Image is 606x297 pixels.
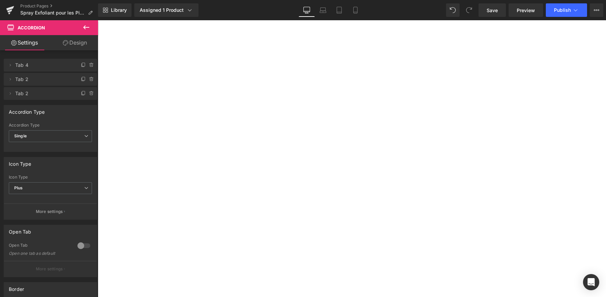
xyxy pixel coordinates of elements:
a: Laptop [315,3,331,17]
div: Accordion Type [9,105,45,115]
button: More [590,3,603,17]
b: Single [14,133,27,138]
span: Accordion [18,25,45,30]
button: Publish [546,3,587,17]
span: Save [487,7,498,14]
div: Assigned 1 Product [140,7,193,13]
div: Icon Type [9,157,31,167]
span: Tab 2 [15,87,72,100]
span: Preview [517,7,535,14]
button: Undo [446,3,460,17]
p: More settings [36,209,63,215]
p: More settings [36,266,63,272]
a: Preview [509,3,543,17]
span: Tab 4 [15,59,72,72]
div: Accordion Type [9,123,92,128]
div: Open Intercom Messenger [583,274,599,290]
a: Design [50,35,99,50]
a: New Library [98,3,132,17]
a: Desktop [299,3,315,17]
span: Library [111,7,127,13]
div: Border [9,282,24,292]
button: More settings [4,204,97,219]
b: Plus [14,185,23,190]
button: Redo [462,3,476,17]
div: Open Tab [9,243,71,250]
div: Icon Type [9,175,92,180]
a: Tablet [331,3,347,17]
button: More settings [4,261,97,277]
div: Open Tab [9,225,31,235]
span: Spray Exfoliant pour les Pieds [20,10,85,16]
span: Publish [554,7,571,13]
a: Mobile [347,3,364,17]
span: Tab 2 [15,73,72,86]
div: Open one tab as default [9,251,70,256]
a: Product Pages [20,3,98,9]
